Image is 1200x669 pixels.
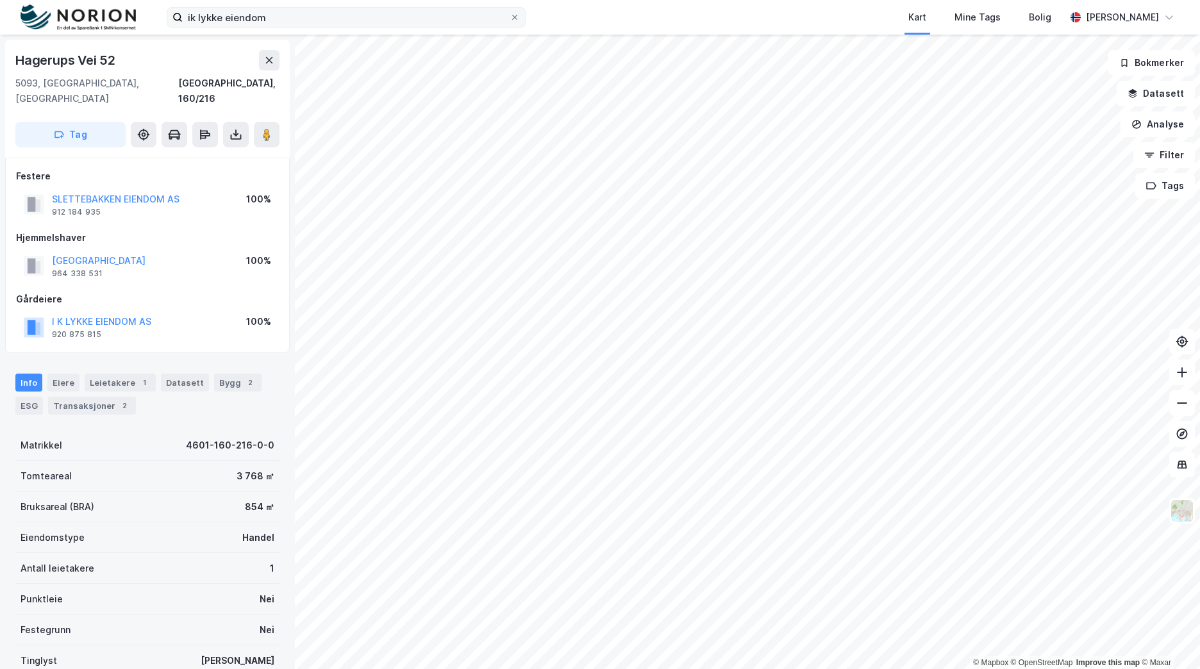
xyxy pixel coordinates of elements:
[244,376,256,389] div: 2
[21,468,72,484] div: Tomteareal
[1133,142,1195,168] button: Filter
[1076,658,1140,667] a: Improve this map
[973,658,1008,667] a: Mapbox
[183,8,510,27] input: Søk på adresse, matrikkel, gårdeiere, leietakere eller personer
[21,438,62,453] div: Matrikkel
[21,530,85,545] div: Eiendomstype
[16,292,279,307] div: Gårdeiere
[237,468,274,484] div: 3 768 ㎡
[15,122,126,147] button: Tag
[246,314,271,329] div: 100%
[1135,173,1195,199] button: Tags
[270,561,274,576] div: 1
[15,50,118,70] div: Hagerups Vei 52
[186,438,274,453] div: 4601-160-216-0-0
[85,374,156,392] div: Leietakere
[161,374,209,392] div: Datasett
[201,653,274,668] div: [PERSON_NAME]
[52,329,101,340] div: 920 875 815
[21,591,63,607] div: Punktleie
[908,10,926,25] div: Kart
[260,622,274,638] div: Nei
[15,76,178,106] div: 5093, [GEOGRAPHIC_DATA], [GEOGRAPHIC_DATA]
[1029,10,1051,25] div: Bolig
[1136,607,1200,669] div: Kontrollprogram for chat
[954,10,1001,25] div: Mine Tags
[242,530,274,545] div: Handel
[47,374,79,392] div: Eiere
[52,207,101,217] div: 912 184 935
[21,4,136,31] img: norion-logo.80e7a08dc31c2e691866.png
[52,268,103,279] div: 964 338 531
[1121,111,1195,137] button: Analyse
[1170,499,1194,523] img: Z
[1108,50,1195,76] button: Bokmerker
[16,230,279,245] div: Hjemmelshaver
[21,653,57,668] div: Tinglyst
[214,374,262,392] div: Bygg
[1086,10,1159,25] div: [PERSON_NAME]
[138,376,151,389] div: 1
[48,397,136,415] div: Transaksjoner
[21,499,94,515] div: Bruksareal (BRA)
[15,397,43,415] div: ESG
[246,253,271,268] div: 100%
[178,76,279,106] div: [GEOGRAPHIC_DATA], 160/216
[260,591,274,607] div: Nei
[118,399,131,412] div: 2
[245,499,274,515] div: 854 ㎡
[21,561,94,576] div: Antall leietakere
[1011,658,1073,667] a: OpenStreetMap
[1136,607,1200,669] iframe: Chat Widget
[1117,81,1195,106] button: Datasett
[246,192,271,207] div: 100%
[16,169,279,184] div: Festere
[15,374,42,392] div: Info
[21,622,71,638] div: Festegrunn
